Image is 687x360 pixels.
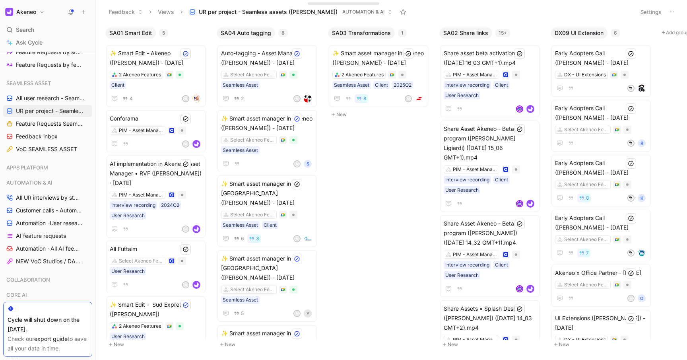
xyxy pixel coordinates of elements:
span: UR per project - Seamless assets ([PERSON_NAME]) [199,8,338,16]
div: Y [304,309,312,317]
span: ✨ Smart asset manager in [GEOGRAPHIC_DATA] ([PERSON_NAME]) - [DATE] [221,179,313,208]
div: M [183,282,188,288]
span: COLLABORATION [6,276,50,284]
img: logo [526,285,534,293]
span: Feature Requests by feature [16,61,82,69]
div: User Research [111,333,145,341]
div: 2 Akeneo Features [119,322,161,330]
a: ✨ Smart asset manager in Akeneo ([PERSON_NAME]) - [DATE]Select Akeneo FeaturesSeamless AssetMS [217,110,317,172]
button: 8 [577,194,591,202]
div: PIM - Asset Manager [453,71,497,79]
a: export guide [34,335,68,342]
div: Client [375,81,388,89]
div: Client [495,81,508,89]
img: Akeneo [5,8,13,16]
div: 5 [159,29,168,37]
div: M [294,96,300,101]
a: UR per project - Seamless assets ([PERSON_NAME]) [3,105,92,117]
button: UR per project - Seamless assets ([PERSON_NAME])AUTOMATION & AI [186,6,396,18]
div: M [183,141,188,147]
span: AI feature requests [16,232,66,240]
div: COLLABORATION [3,274,92,286]
div: SA04 Auto tagging8New [213,24,325,353]
span: 7 [586,251,589,255]
div: Interview recording [445,81,489,89]
img: logo [415,95,423,103]
a: Automation · All AI feedbacks [3,243,92,255]
button: New [217,340,322,349]
div: User Research [445,271,479,279]
button: 7 [577,249,590,257]
div: PIM - Asset Manager [453,251,497,259]
span: SA01 Smart Edit [109,29,152,37]
a: ConforamaPIM - Asset ManagerMlogo [106,110,206,152]
span: ✨ Smart Edit - Sud Express ([PERSON_NAME]) [110,300,202,319]
span: Automation · All AI feedbacks [16,245,82,253]
div: M [406,96,411,101]
div: COLLABORATION [3,274,92,288]
div: SA01 Smart Edit5New [102,24,213,353]
div: APPS PLATFORM [3,162,92,176]
span: Akeneo x Office Partner - [DATE] [555,268,647,278]
span: CORE AI [6,291,27,299]
img: logo [304,235,312,243]
a: Feature Requests by status [3,46,92,58]
span: Share Assets • Splash Design ([PERSON_NAME]) ([DATE] 14_03 GMT+2).mp4 [444,304,536,333]
img: logo [192,140,200,148]
div: User Research [445,186,479,194]
img: avatar [628,195,634,201]
span: Early Adopters Call ([PERSON_NAME]) - [DATE] [555,49,647,68]
div: M [183,96,188,101]
span: Conforama [110,114,202,123]
button: Views [154,6,178,18]
button: 4 [121,94,134,103]
button: New [105,340,210,349]
span: UR per project - Seamless assets ([PERSON_NAME]) [16,107,85,115]
div: K [638,194,646,202]
div: Select Akeneo Features [564,235,609,243]
div: R [638,139,646,147]
button: Settings [637,6,665,18]
span: VoC SEAMLESS ASSET [16,145,77,153]
img: logo [192,95,200,103]
div: 6 [611,29,620,37]
span: UI Extensions ([PERSON_NAME]) - [DATE] [555,313,647,333]
span: Share Asset Akeneo - Beta program ([PERSON_NAME]) ([DATE] 14_32 GMT+1).mp4 [444,219,536,247]
a: Customer calls - Automation ([PERSON_NAME]) [3,204,92,216]
div: SEAMLESS ASSET [3,77,92,89]
span: ✨ Smart asset manager in Akeneo ([PERSON_NAME]) - [DATE] [332,49,425,68]
a: Early Adopters Call ([PERSON_NAME]) - [DATE]Select Akeneo FeaturesavatarR [551,100,651,152]
a: Share Asset Akeneo - Beta program ([PERSON_NAME]) ([DATE] 14_32 GMT+1).mp4PIM - Asset ManagerInte... [440,215,540,297]
div: PIM - Asset Manager [453,165,497,173]
a: Feature Requests Seamless Assets [3,118,92,130]
div: Seamless Asset [223,81,258,89]
div: Seamless Asset [223,296,258,304]
span: Feature Requests Seamless Assets [16,120,83,128]
a: AI implementation in Akeneo Asset Manager • RVF ([PERSON_NAME]) · [DATE]PIM - Asset ManagerInterv... [106,156,206,237]
span: 8 [363,96,367,101]
div: M [183,226,188,232]
span: 6 [241,236,244,241]
img: logo [638,84,646,92]
div: Select Akeneo Features [564,281,609,289]
div: Select Akeneo Features [230,286,275,294]
div: Check our to save all your data in time. [8,334,88,353]
div: DX - UI Extensions [564,71,606,79]
span: 8 [586,196,589,200]
img: avatar [628,140,634,146]
a: VoC SEAMLESS ASSET [3,143,92,155]
div: PIM - Asset Manager [119,191,163,199]
div: M [294,236,300,241]
span: Share asset beta activation ([DATE] 16_03 GMT+1).mp4 [444,49,536,68]
span: DX09 UI Extension [555,29,604,37]
a: Akeneo x Office Partner - [DATE]Select Akeneo FeaturesMO [551,265,651,307]
span: SA02 Share links [443,29,488,37]
span: Automation -User research per project [16,219,83,227]
button: 3 [247,234,261,243]
div: Interview recording [445,261,489,269]
div: Seamless Asset [223,221,258,229]
img: logo [526,200,534,208]
a: All user research - Seamless Asset ([PERSON_NAME]) [3,92,92,104]
button: AkeneoAkeneo [3,6,47,18]
img: avatar [517,286,522,292]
